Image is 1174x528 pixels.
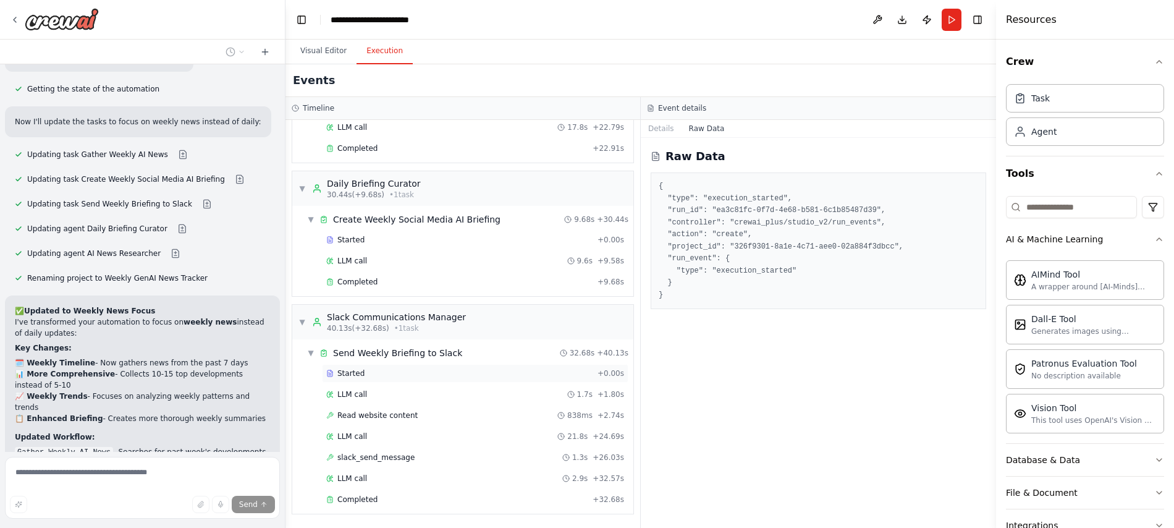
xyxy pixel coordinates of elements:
[15,370,115,378] strong: 📊 More Comprehensive
[337,256,367,266] span: LLM call
[357,38,413,64] button: Execution
[27,249,161,258] span: Updating agent AI News Researcher
[15,447,113,458] code: Gather Weekly AI News
[593,453,624,462] span: + 26.03s
[10,496,27,513] button: Improve this prompt
[1031,402,1156,414] div: Vision Tool
[27,273,208,283] span: Renaming project to Weekly GenAI News Tracker
[298,317,306,327] span: ▼
[337,432,367,441] span: LLM call
[192,496,209,513] button: Upload files
[15,391,270,413] li: - Focuses on analyzing weekly patterns and trends
[298,184,306,194] span: ▼
[15,357,270,368] li: - Now gathers news from the past 7 days
[15,413,270,424] li: - Creates more thorough weekly summaries
[1031,326,1156,336] div: Generates images using OpenAI's Dall-E model.
[337,143,378,153] span: Completed
[577,256,593,266] span: 9.6s
[1006,233,1103,245] div: AI & Machine Learning
[1031,357,1137,370] div: Patronus Evaluation Tool
[1006,444,1164,476] button: Database & Data
[567,432,588,441] span: 21.8s
[290,38,357,64] button: Visual Editor
[307,348,315,358] span: ▼
[327,323,389,333] span: 40.13s (+32.68s)
[27,224,167,234] span: Updating agent Daily Briefing Curator
[1031,126,1057,138] div: Agent
[1006,156,1164,191] button: Tools
[593,495,624,505] span: + 32.68s
[333,213,500,226] span: Create Weekly Social Media AI Briefing
[572,474,588,483] span: 2.9s
[15,414,103,423] strong: 📋 Enhanced Briefing
[570,348,595,358] span: 32.68s
[333,347,462,359] span: Send Weekly Briefing to Slack
[1006,79,1164,156] div: Crew
[394,323,419,333] span: • 1 task
[303,103,334,113] h3: Timeline
[15,433,95,441] strong: Updated Workflow:
[597,348,628,358] span: + 40.13s
[593,432,624,441] span: + 24.69s
[572,453,588,462] span: 1.3s
[337,368,365,378] span: Started
[221,45,250,59] button: Switch to previous chat
[593,143,624,153] span: + 22.91s
[598,277,624,287] span: + 9.68s
[15,359,95,367] strong: 🗓️ Weekly Timeline
[598,235,624,245] span: + 0.00s
[293,72,335,89] h2: Events
[15,317,270,339] p: I've transformed your automation to focus on instead of daily updates:
[1031,268,1156,281] div: AIMind Tool
[598,411,624,420] span: + 2.74s
[682,120,732,137] button: Raw Data
[327,311,466,323] div: Slack Communications Manager
[1031,313,1156,325] div: Dall-E Tool
[15,344,72,352] strong: Key Changes:
[327,177,421,190] div: Daily Briefing Curator
[1014,407,1026,420] img: Visiontool
[1006,255,1164,443] div: AI & Machine Learning
[27,84,159,94] span: Getting the state of the automation
[337,474,367,483] span: LLM call
[593,122,624,132] span: + 22.79s
[598,256,624,266] span: + 9.58s
[15,305,270,317] h2: ✅
[184,318,237,326] strong: weekly news
[641,120,682,137] button: Details
[1006,477,1164,509] button: File & Document
[15,116,261,127] p: Now I'll update the tasks to focus on weekly news instead of daily:
[597,215,628,224] span: + 30.44s
[577,390,593,399] span: 1.7s
[1031,415,1156,425] div: This tool uses OpenAI's Vision API to describe the contents of an image.
[255,45,275,59] button: Start a new chat
[598,390,624,399] span: + 1.80s
[337,122,367,132] span: LLM call
[25,8,99,30] img: Logo
[232,496,275,513] button: Send
[1006,45,1164,79] button: Crew
[27,199,192,209] span: Updating task Send Weekly Briefing to Slack
[574,215,594,224] span: 9.68s
[337,411,418,420] span: Read website content
[1006,487,1078,499] div: File & Document
[337,235,365,245] span: Started
[1006,223,1164,255] button: AI & Machine Learning
[1031,282,1156,292] div: A wrapper around [AI-Minds]([URL][DOMAIN_NAME]). Useful for when you need answers to questions fr...
[24,307,155,315] strong: Updated to Weekly News Focus
[665,148,725,165] h2: Raw Data
[27,150,168,160] span: Updating task Gather Weekly AI News
[15,446,270,458] li: - Searches for past week's developments
[659,181,978,301] pre: { "type": "execution_started", "run_id": "ea3c81fc-0f7d-4e68-b581-6c1b85487d39", "controller": "c...
[331,14,445,26] nav: breadcrumb
[27,174,225,184] span: Updating task Create Weekly Social Media AI Briefing
[307,215,315,224] span: ▼
[1006,454,1080,466] div: Database & Data
[327,190,384,200] span: 30.44s (+9.68s)
[337,495,378,505] span: Completed
[567,411,593,420] span: 838ms
[567,122,588,132] span: 17.8s
[15,392,88,401] strong: 📈 Weekly Trends
[1014,363,1026,375] img: Patronusevaltool
[1014,274,1026,286] img: Aimindtool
